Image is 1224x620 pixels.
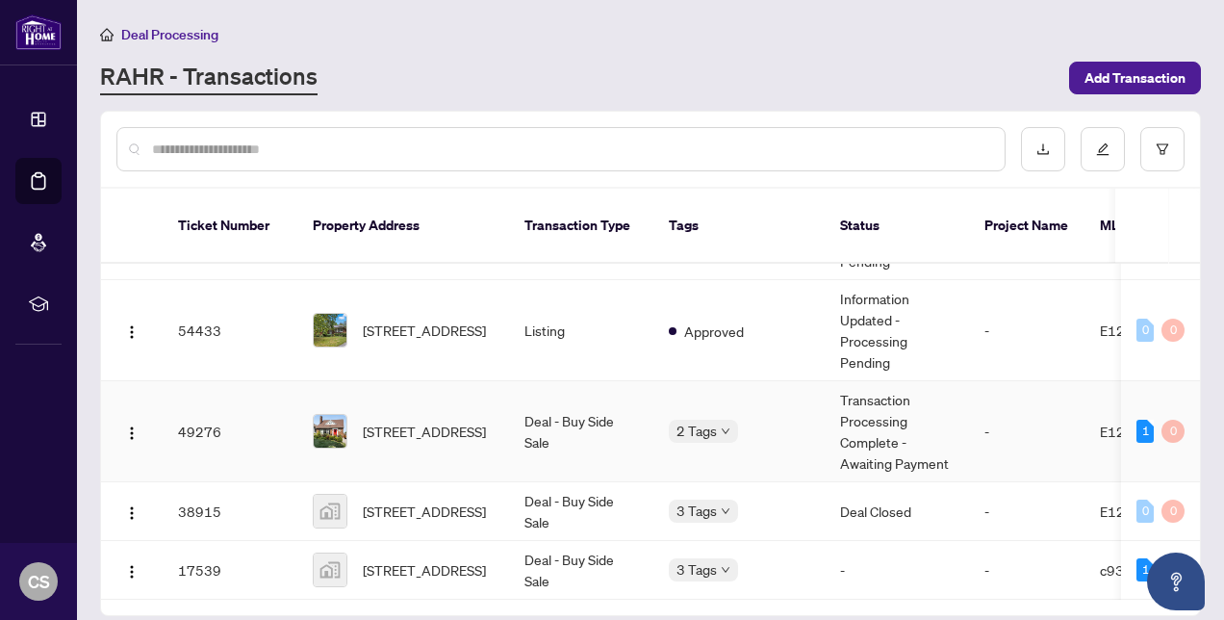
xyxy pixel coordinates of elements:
[124,564,140,580] img: Logo
[314,495,346,528] img: thumbnail-img
[363,559,486,581] span: [STREET_ADDRESS]
[825,189,969,264] th: Status
[116,416,147,447] button: Logo
[1156,142,1169,156] span: filter
[1069,62,1201,94] button: Add Transaction
[363,421,486,442] span: [STREET_ADDRESS]
[163,541,297,600] td: 17539
[124,324,140,340] img: Logo
[314,554,346,586] img: thumbnail-img
[297,189,509,264] th: Property Address
[676,420,717,442] span: 2 Tags
[1136,420,1154,443] div: 1
[163,189,297,264] th: Ticket Number
[28,568,50,595] span: CS
[121,26,218,43] span: Deal Processing
[1100,503,1177,520] span: E12143404
[969,381,1084,482] td: -
[100,28,114,41] span: home
[825,280,969,381] td: Information Updated - Processing Pending
[969,482,1084,541] td: -
[163,482,297,541] td: 38915
[100,61,318,95] a: RAHR - Transactions
[1081,127,1125,171] button: edit
[1021,127,1065,171] button: download
[1084,189,1200,264] th: MLS #
[124,426,140,441] img: Logo
[1096,142,1109,156] span: edit
[1100,561,1167,579] span: c9388971
[1100,423,1177,440] span: E12329510
[1161,500,1185,523] div: 0
[721,426,730,436] span: down
[1147,553,1205,610] button: Open asap
[721,565,730,575] span: down
[363,320,486,341] span: [STREET_ADDRESS]
[15,14,62,50] img: logo
[676,500,717,522] span: 3 Tags
[314,415,346,448] img: thumbnail-img
[314,314,346,347] img: thumbnail-img
[163,280,297,381] td: 54433
[116,315,147,346] button: Logo
[1136,319,1154,342] div: 0
[124,505,140,521] img: Logo
[116,496,147,527] button: Logo
[1036,142,1050,156] span: download
[1161,420,1185,443] div: 0
[969,541,1084,600] td: -
[509,541,653,600] td: Deal - Buy Side Sale
[1136,558,1154,581] div: 1
[1136,500,1154,523] div: 0
[1084,63,1186,93] span: Add Transaction
[509,482,653,541] td: Deal - Buy Side Sale
[721,506,730,516] span: down
[684,321,744,342] span: Approved
[509,280,653,381] td: Listing
[116,555,147,585] button: Logo
[969,280,1084,381] td: -
[825,541,969,600] td: -
[1140,127,1185,171] button: filter
[1100,322,1177,339] span: E12420676
[509,381,653,482] td: Deal - Buy Side Sale
[653,189,825,264] th: Tags
[676,558,717,581] span: 3 Tags
[825,381,969,482] td: Transaction Processing Complete - Awaiting Payment
[1161,319,1185,342] div: 0
[363,501,486,522] span: [STREET_ADDRESS]
[825,482,969,541] td: Deal Closed
[163,381,297,482] td: 49276
[509,189,653,264] th: Transaction Type
[969,189,1084,264] th: Project Name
